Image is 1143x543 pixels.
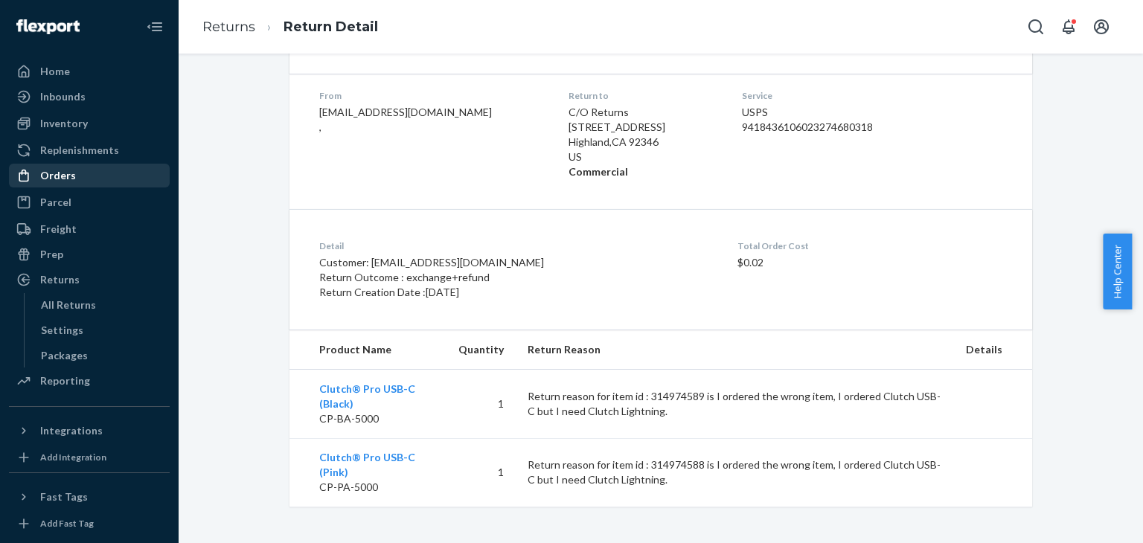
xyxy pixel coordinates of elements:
td: 1 [446,438,516,507]
a: Reporting [9,369,170,393]
a: Home [9,60,170,83]
a: Replenishments [9,138,170,162]
div: Settings [41,323,83,338]
dt: From [319,89,545,102]
td: 1 [446,370,516,439]
button: Integrations [9,419,170,443]
a: Parcel [9,190,170,214]
div: Returns [40,272,80,287]
a: Return Detail [284,19,378,35]
button: Fast Tags [9,485,170,509]
div: Add Integration [40,451,106,463]
a: Clutch® Pro USB-C (Pink) [319,451,415,478]
p: Return Creation Date : [DATE] [319,285,737,300]
a: Orders [9,164,170,187]
a: Prep [9,242,170,266]
th: Product Name [289,330,446,370]
p: Customer: [EMAIL_ADDRESS][DOMAIN_NAME] [319,255,737,270]
span: USPS [742,106,768,118]
ol: breadcrumbs [190,5,390,49]
a: Settings [33,318,170,342]
p: Return reason for item id : 314974588 is I ordered the wrong item, I ordered Clutch USB-C but I n... [528,457,942,487]
a: Add Fast Tag [9,515,170,533]
a: Returns [202,19,255,35]
div: Add Fast Tag [40,517,94,530]
button: Close Navigation [140,12,170,42]
div: 9418436106023274680318 [742,120,926,135]
strong: Commercial [569,165,628,178]
button: Open account menu [1086,12,1116,42]
a: Add Integration [9,449,170,466]
a: All Returns [33,293,170,317]
div: Home [40,64,70,79]
th: Details [954,330,1032,370]
a: Inventory [9,112,170,135]
p: Highland , CA 92346 [569,135,718,150]
div: All Returns [41,298,96,312]
div: Orders [40,168,76,183]
dt: Return to [569,89,718,102]
button: Help Center [1103,234,1132,309]
p: Return reason for item id : 314974589 is I ordered the wrong item, I ordered Clutch USB-C but I n... [528,389,942,419]
div: Inbounds [40,89,86,104]
img: Flexport logo [16,19,80,34]
span: [EMAIL_ADDRESS][DOMAIN_NAME] , [319,106,492,133]
p: [STREET_ADDRESS] [569,120,718,135]
p: US [569,150,718,164]
div: Fast Tags [40,489,88,504]
p: Return Outcome : exchange+refund [319,270,737,285]
button: Open Search Box [1021,12,1051,42]
dt: Service [742,89,926,102]
div: Packages [41,348,88,363]
div: Parcel [40,195,71,210]
button: Open notifications [1054,12,1083,42]
a: Inbounds [9,85,170,109]
dt: Total Order Cost [737,240,1002,252]
a: Freight [9,217,170,241]
div: Reporting [40,373,90,388]
th: Quantity [446,330,516,370]
p: CP-PA-5000 [319,480,435,495]
a: Clutch® Pro USB-C (Black) [319,382,415,410]
p: CP-BA-5000 [319,411,435,426]
div: Freight [40,222,77,237]
div: Inventory [40,116,88,131]
div: Prep [40,247,63,262]
div: Replenishments [40,143,119,158]
p: C/O Returns [569,105,718,120]
div: $0.02 [737,240,1002,300]
a: Packages [33,344,170,367]
div: Integrations [40,423,103,438]
dt: Detail [319,240,737,252]
a: Returns [9,268,170,292]
th: Return Reason [516,330,954,370]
